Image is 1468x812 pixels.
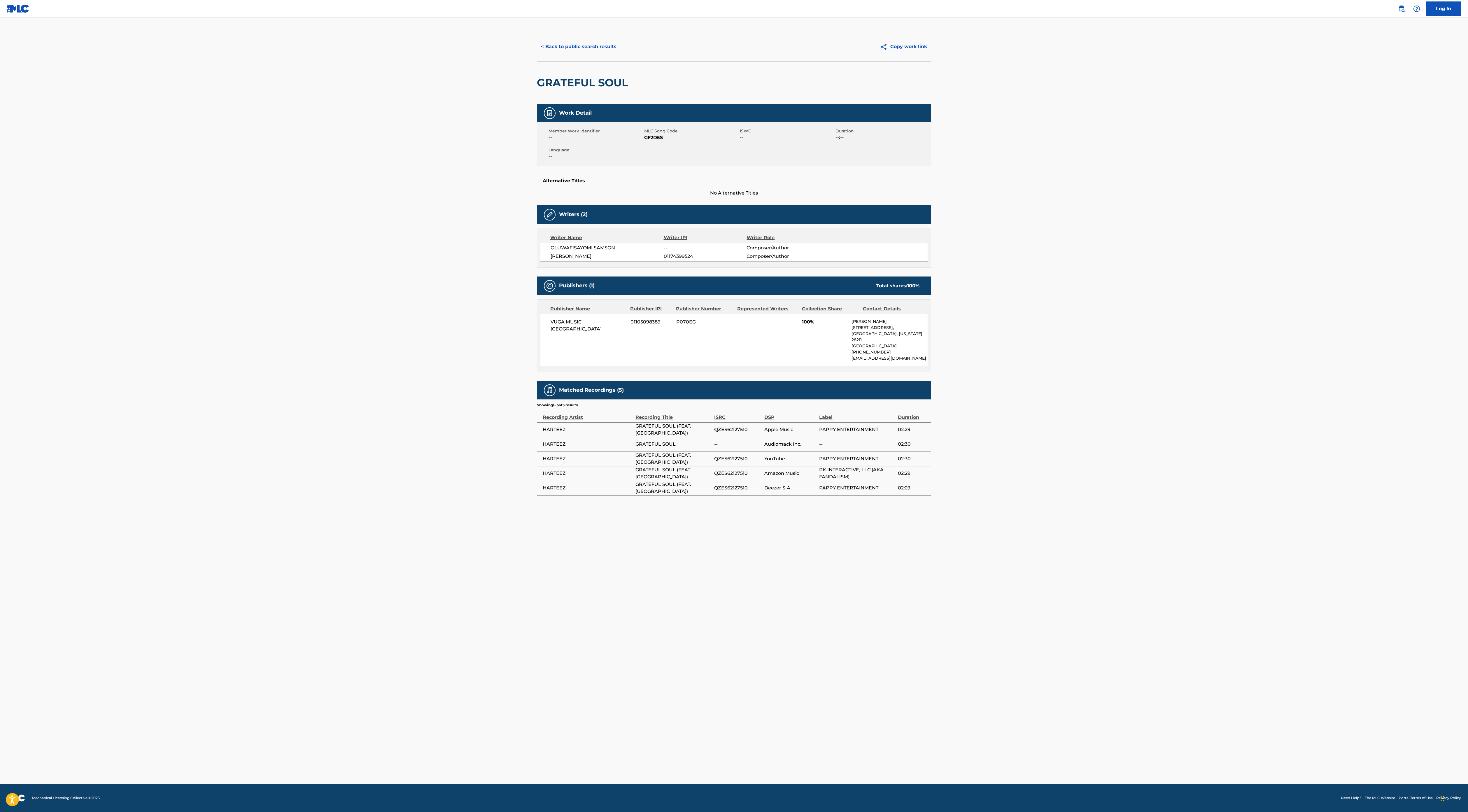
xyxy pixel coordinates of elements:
span: PAPPY ENTERTAINMENT [819,455,895,462]
span: -- [549,153,643,160]
span: 01174399524 [664,253,747,260]
h5: Publishers (1) [559,282,595,289]
span: GRATEFUL SOUL (FEAT. [GEOGRAPHIC_DATA]) [635,452,711,466]
span: Deezer S.A. [764,484,816,491]
span: 02:29 [898,426,928,433]
img: Work Detail [546,110,553,117]
button: < Back to public search results [537,39,621,54]
span: OLUWAFISAYOMI SAMSON [551,244,664,251]
h2: GRATEFUL SOUL [537,76,631,89]
span: PAPPY ENTERTAINMENT [819,426,895,433]
span: 01105098389 [630,318,672,325]
p: [GEOGRAPHIC_DATA] [852,343,928,349]
img: MLC Logo [7,4,29,13]
div: Duration [898,408,928,421]
img: logo [7,794,25,801]
div: Recording Title [635,408,711,421]
span: QZES62127510 [714,484,761,491]
span: HARTEEZ [543,441,633,448]
span: Mechanical Licensing Collective © 2025 [32,795,100,801]
h5: Matched Recordings (5) [559,387,624,393]
span: QZES62127510 [714,470,761,477]
p: Showing 1 - 5 of 5 results [537,402,578,408]
p: [PHONE_NUMBER] [852,349,928,355]
span: Composer/Author [747,244,822,251]
span: 100 % [907,283,919,288]
div: Publisher IPI [630,305,672,312]
span: GRATEFUL SOUL [635,441,711,448]
span: HARTEEZ [543,426,633,433]
span: 02:30 [898,455,928,462]
span: -- [714,441,761,448]
div: Publisher Number [676,305,733,312]
a: Portal Terms of Use [1399,795,1433,801]
span: 02:29 [898,484,928,491]
img: Publishers [546,282,553,289]
span: 100% [802,318,847,325]
a: Public Search [1396,3,1407,15]
span: Audiomack Inc. [764,441,816,448]
p: [EMAIL_ADDRESS][DOMAIN_NAME] [852,355,928,361]
p: [GEOGRAPHIC_DATA], [US_STATE] 28211 [852,331,928,343]
span: VUGA MUSIC [GEOGRAPHIC_DATA] [551,318,626,332]
span: Duration [835,128,930,134]
div: Writer Role [747,234,822,241]
span: -- [740,134,834,141]
a: Privacy Policy [1436,795,1461,801]
img: Matched Recordings [546,387,553,394]
span: PAPPY ENTERTAINMENT [819,484,895,491]
div: Drag [1441,790,1444,807]
span: QZES62127510 [714,455,761,462]
span: HARTEEZ [543,484,633,491]
button: Copy work link [876,39,931,54]
span: Member Work Identifier [549,128,643,134]
span: [PERSON_NAME] [551,253,664,260]
div: Contact Details [863,305,919,312]
p: [STREET_ADDRESS], [852,325,928,331]
div: Represented Writers [737,305,798,312]
span: HARTEEZ [543,470,633,477]
span: GRATEFUL SOUL (FEAT. [GEOGRAPHIC_DATA]) [635,423,711,437]
span: GRATEFUL SOUL (FEAT. [GEOGRAPHIC_DATA]) [635,466,711,480]
div: Collection Share [802,305,859,312]
span: 02:30 [898,441,928,448]
a: Log In [1426,1,1461,16]
a: The MLC Website [1365,795,1395,801]
div: Recording Artist [543,408,633,421]
span: QZES62127510 [714,426,761,433]
iframe: Chat Widget [1439,784,1468,812]
img: Writers [546,211,553,218]
span: Amazon Music [764,470,816,477]
img: help [1413,5,1420,12]
span: -- [819,441,895,448]
span: 02:29 [898,470,928,477]
span: -- [549,134,643,141]
span: MLC Song Code [644,128,738,134]
a: Need Help? [1341,795,1361,801]
span: P070EG [676,318,733,325]
span: YouTube [764,455,816,462]
div: Publisher Name [550,305,626,312]
img: search [1398,5,1405,12]
span: Composer/Author [747,253,822,260]
span: ISWC [740,128,834,134]
h5: Work Detail [559,110,592,116]
span: --:-- [835,134,930,141]
span: No Alternative Titles [537,190,931,197]
div: Help [1411,3,1423,15]
div: Label [819,408,895,421]
img: Copy work link [880,43,890,50]
span: -- [664,244,747,251]
span: GF2D5S [644,134,738,141]
p: [PERSON_NAME] [852,318,928,325]
span: Language [549,147,643,153]
span: PK INTERACTIVE, LLC (AKA FANDALISM) [819,466,895,480]
h5: Writers (2) [559,211,588,218]
span: Apple Music [764,426,816,433]
div: Writer Name [550,234,664,241]
div: Writer IPI [664,234,747,241]
h5: Alternative Titles [543,178,925,184]
span: GRATEFUL SOUL (FEAT. [GEOGRAPHIC_DATA]) [635,481,711,495]
div: Total shares: [876,282,919,289]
